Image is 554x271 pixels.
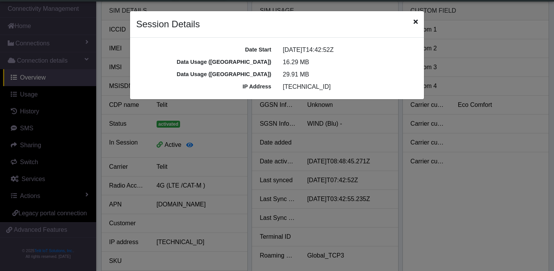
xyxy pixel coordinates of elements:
div: [DATE]T14:42:52Z [277,45,424,55]
div: Data Usage ([GEOGRAPHIC_DATA]) [130,58,277,67]
span: Close [414,17,418,27]
div: IP Address [130,83,277,91]
div: [TECHNICAL_ID] [277,82,424,91]
h4: Session Details [136,17,200,31]
div: 29.91 MB [277,70,424,79]
div: Data Usage ([GEOGRAPHIC_DATA]) [130,70,277,79]
div: 16.29 MB [277,58,424,67]
div: Date Start [130,46,277,54]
